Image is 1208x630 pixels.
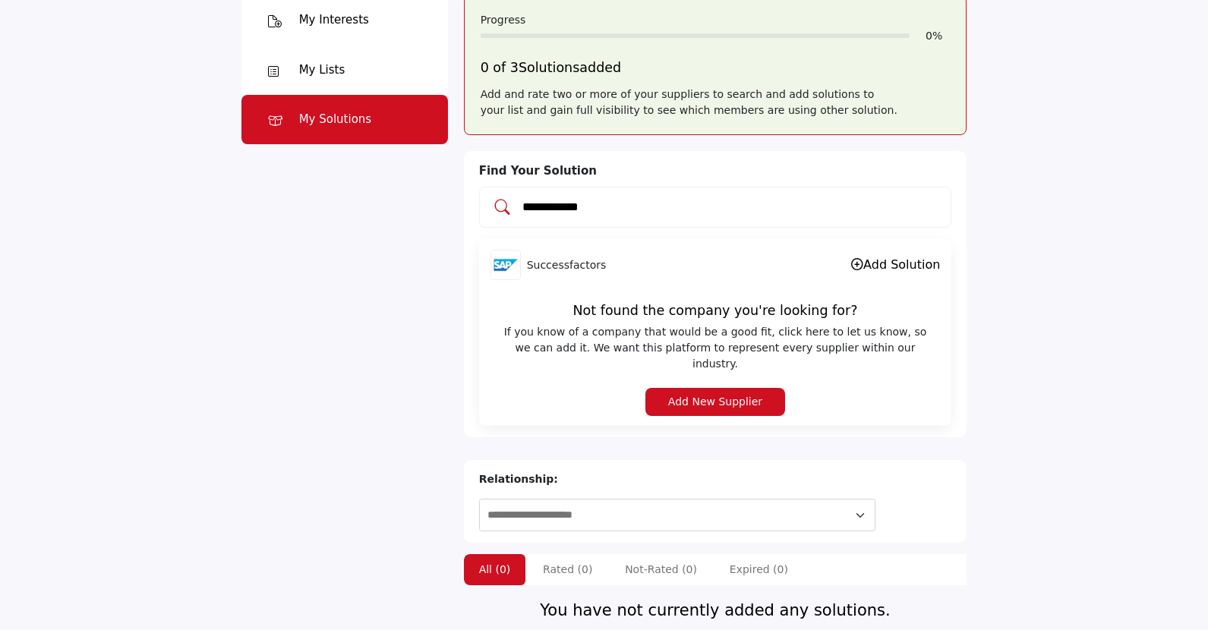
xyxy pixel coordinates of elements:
[464,601,967,620] h4: You have not currently added any solutions.
[932,30,942,42] span: %
[528,554,607,585] li: Rated (0)
[645,388,785,416] button: Add New Supplier
[299,61,345,79] div: My Lists
[495,303,936,319] h5: Not found the company you're looking for?
[299,11,369,29] div: My Interests
[521,197,941,217] input: Add and rate your solutions
[481,87,951,118] div: Add and rate two or more of your suppliers to search and add solutions to your list and gain full...
[495,324,936,372] span: If you know of a company that would be a good fit, click here to let us know, so we can add it. W...
[527,257,607,273] span: Successfactors
[479,473,558,485] b: Relationship:
[464,554,526,585] li: All (0)
[481,12,951,28] div: Progress
[519,60,579,75] span: Solutions
[479,162,597,180] label: Find Your Solution
[610,554,712,585] li: Not-Rated (0)
[851,257,940,272] a: Add Solution
[926,30,932,42] span: 0
[481,60,951,76] h5: 0 of 3 added
[299,111,372,128] div: My Solutions
[490,250,521,280] img: successfactors logo
[714,554,803,585] li: Expired (0)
